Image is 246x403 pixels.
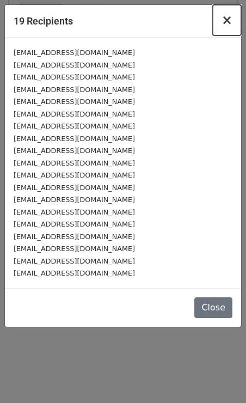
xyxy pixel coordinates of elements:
small: [EMAIL_ADDRESS][DOMAIN_NAME] [14,220,135,228]
h5: 19 Recipients [14,14,73,28]
small: [EMAIL_ADDRESS][DOMAIN_NAME] [14,122,135,130]
small: [EMAIL_ADDRESS][DOMAIN_NAME] [14,196,135,204]
span: × [222,13,232,28]
small: [EMAIL_ADDRESS][DOMAIN_NAME] [14,245,135,253]
small: [EMAIL_ADDRESS][DOMAIN_NAME] [14,97,135,106]
small: [EMAIL_ADDRESS][DOMAIN_NAME] [14,110,135,118]
small: [EMAIL_ADDRESS][DOMAIN_NAME] [14,86,135,94]
button: Close [194,297,232,318]
small: [EMAIL_ADDRESS][DOMAIN_NAME] [14,159,135,167]
small: [EMAIL_ADDRESS][DOMAIN_NAME] [14,208,135,216]
small: [EMAIL_ADDRESS][DOMAIN_NAME] [14,257,135,265]
small: [EMAIL_ADDRESS][DOMAIN_NAME] [14,171,135,179]
small: [EMAIL_ADDRESS][DOMAIN_NAME] [14,135,135,143]
button: Close [213,5,241,35]
iframe: Chat Widget [192,351,246,403]
small: [EMAIL_ADDRESS][DOMAIN_NAME] [14,269,135,277]
small: [EMAIL_ADDRESS][DOMAIN_NAME] [14,146,135,155]
small: [EMAIL_ADDRESS][DOMAIN_NAME] [14,73,135,81]
small: [EMAIL_ADDRESS][DOMAIN_NAME] [14,233,135,241]
small: [EMAIL_ADDRESS][DOMAIN_NAME] [14,48,135,57]
small: [EMAIL_ADDRESS][DOMAIN_NAME] [14,61,135,69]
small: [EMAIL_ADDRESS][DOMAIN_NAME] [14,184,135,192]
